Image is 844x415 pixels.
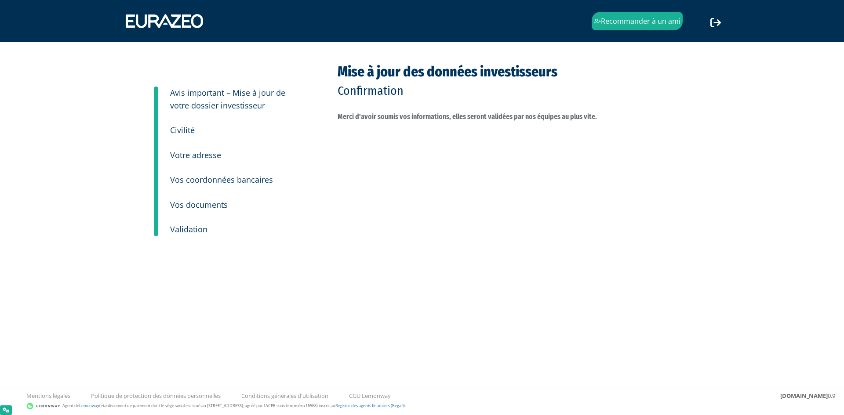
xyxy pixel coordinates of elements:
a: Lemonway [79,403,99,408]
a: CGU Lemonway [349,392,391,400]
strong: [DOMAIN_NAME] [780,392,828,400]
a: Registre des agents financiers (Regafi) [335,403,405,408]
div: Mise à jour des données investisseurs [338,62,705,100]
small: Votre adresse [170,150,221,160]
a: 5 [154,137,158,164]
div: - Agent de (établissement de paiement dont le siège social est situé au [STREET_ADDRESS], agréé p... [9,402,835,411]
a: 4 [154,112,158,139]
a: 8 [154,211,158,236]
img: logo-lemonway.png [26,402,60,411]
small: Vos documents [170,199,228,210]
a: Recommander à un ami [592,12,683,31]
a: 7 [154,187,158,214]
label: Merci d'avoir soumis vos informations, elles seront validées par nos équipes au plus vite. [338,112,705,142]
a: Mentions légales [26,392,70,400]
small: Civilité [170,125,195,135]
a: 3 [154,87,158,122]
p: Confirmation [338,82,705,100]
small: Avis important – Mise à jour de votre dossier investisseur [170,87,285,111]
div: 0.9 [780,392,835,400]
img: 1731417592-eurazeo_logo_blanc.png [119,8,210,34]
a: 6 [154,162,158,189]
a: Politique de protection des données personnelles [91,392,221,400]
small: Validation [170,224,207,235]
a: Conditions générales d'utilisation [241,392,328,400]
small: Vos coordonnées bancaires [170,174,273,185]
